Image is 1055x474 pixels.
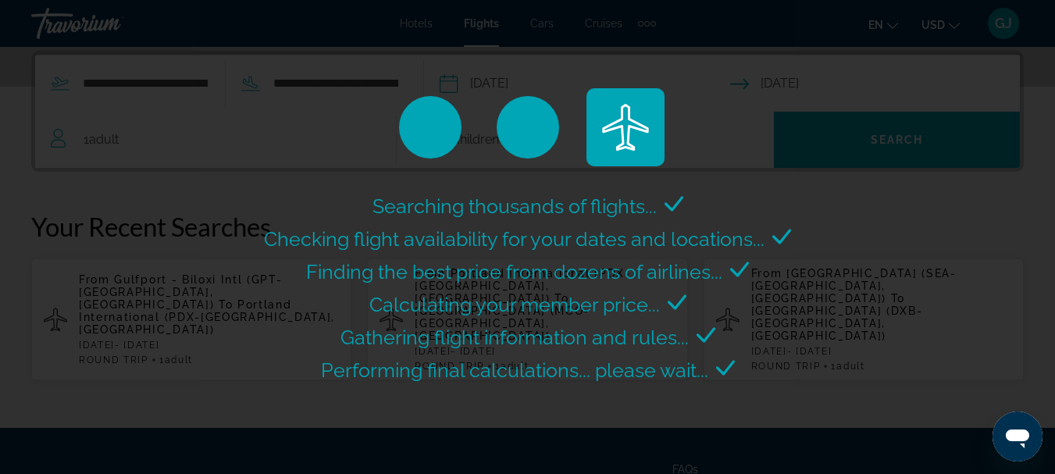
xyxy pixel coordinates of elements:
[372,194,657,218] span: Searching thousands of flights...
[264,227,765,251] span: Checking flight availability for your dates and locations...
[993,412,1043,462] iframe: Button to launch messaging window
[306,260,722,283] span: Finding the best price from dozens of airlines...
[321,358,708,382] span: Performing final calculations... please wait...
[369,293,660,316] span: Calculating your member price...
[340,326,689,349] span: Gathering flight information and rules...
